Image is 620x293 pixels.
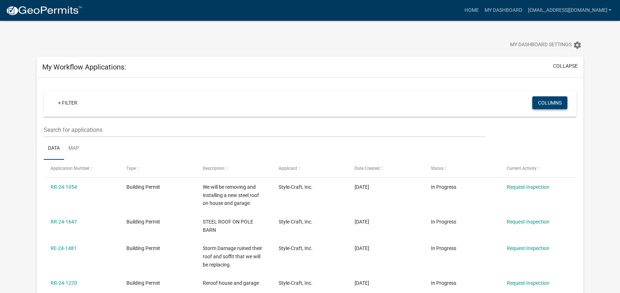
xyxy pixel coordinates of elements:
[424,160,500,177] datatable-header-cell: Status
[507,166,537,171] span: Current Activity
[203,219,253,233] span: STEEL ROOF ON POLE BARN
[279,184,313,190] span: Style-Craft, Inc.
[573,41,582,49] i: settings
[44,123,486,137] input: Search for applications
[44,160,120,177] datatable-header-cell: Application Number
[481,4,525,17] a: My Dashboard
[279,245,313,251] span: Style-Craft, Inc.
[431,280,456,286] span: In Progress
[355,245,369,251] span: 08/12/2024
[126,166,136,171] span: Type
[461,4,481,17] a: Home
[510,41,572,49] span: My Dashboard Settings
[279,280,313,286] span: Style-Craft, Inc.
[51,166,90,171] span: Application Number
[44,137,64,160] a: Data
[279,219,313,225] span: Style-Craft, Inc.
[126,245,160,251] span: Building Permit
[51,219,77,225] a: RR-24-1647
[507,184,549,190] a: Request Inspection
[431,166,443,171] span: Status
[500,160,576,177] datatable-header-cell: Current Activity
[51,184,77,190] a: RR-24-1954
[126,280,160,286] span: Building Permit
[532,96,567,109] button: Columns
[42,63,126,71] h5: My Workflow Applications:
[52,96,83,109] a: + Filter
[504,38,587,52] button: My Dashboard Settingssettings
[355,219,369,225] span: 09/03/2024
[120,160,196,177] datatable-header-cell: Type
[431,184,456,190] span: In Progress
[51,280,77,286] a: RR-24-1270
[525,4,614,17] a: [EMAIL_ADDRESS][DOMAIN_NAME]
[126,184,160,190] span: Building Permit
[507,245,549,251] a: Request Inspection
[64,137,83,160] a: Map
[355,184,369,190] span: 10/14/2024
[272,160,348,177] datatable-header-cell: Applicant
[196,160,271,177] datatable-header-cell: Description
[431,245,456,251] span: In Progress
[507,280,549,286] a: Request Inspection
[126,219,160,225] span: Building Permit
[507,219,549,225] a: Request Inspection
[279,166,297,171] span: Applicant
[348,160,424,177] datatable-header-cell: Date Created
[553,62,578,70] button: collapse
[431,219,456,225] span: In Progress
[355,166,380,171] span: Date Created
[203,166,225,171] span: Description
[203,245,262,268] span: Storm Damage ruined their roof and soffit that we will be replacing.
[51,245,77,251] a: RE-24-1481
[203,184,259,206] span: We will be removing and installing a new steel roof on house and garage.
[203,280,259,286] span: Reroof house and garage
[355,280,369,286] span: 07/09/2024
